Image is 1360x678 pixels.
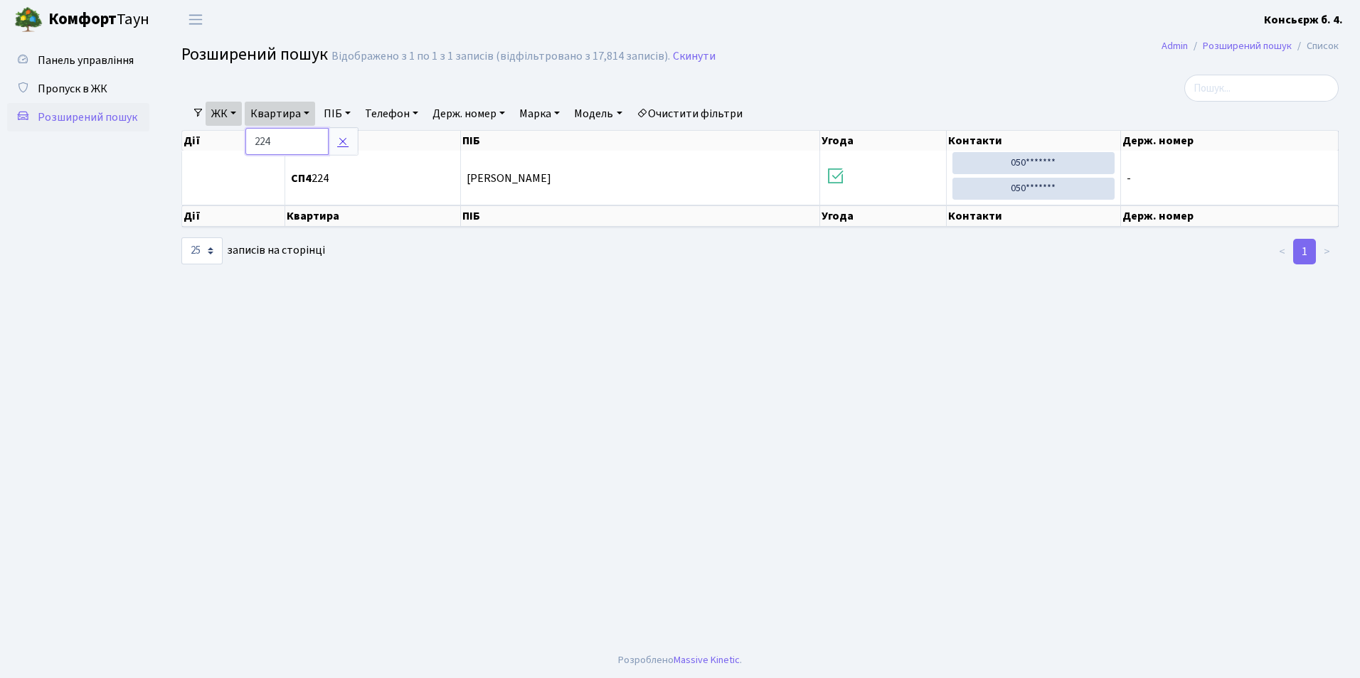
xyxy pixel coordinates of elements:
th: Дії [182,131,285,151]
a: Квартира [245,102,315,126]
b: СП4 [291,171,312,186]
nav: breadcrumb [1140,31,1360,61]
a: Телефон [359,102,424,126]
a: ПІБ [318,102,356,126]
img: logo.png [14,6,43,34]
div: Розроблено . [618,652,742,668]
span: [PERSON_NAME] [467,171,551,186]
a: Розширений пошук [7,103,149,131]
th: Контакти [947,131,1121,151]
th: Держ. номер [1121,131,1339,151]
a: Консьєрж б. 4. [1264,11,1343,28]
span: Пропуск в ЖК [38,81,107,97]
span: - [1127,173,1332,184]
a: Модель [568,102,627,126]
input: Пошук... [1184,75,1339,102]
a: Admin [1162,38,1188,53]
span: Таун [48,8,149,32]
b: Комфорт [48,8,117,31]
th: Контакти [947,205,1121,227]
span: Панель управління [38,53,134,68]
div: Відображено з 1 по 1 з 1 записів (відфільтровано з 17,814 записів). [331,50,670,63]
button: Переключити навігацію [178,8,213,31]
a: Очистити фільтри [631,102,748,126]
b: Консьєрж б. 4. [1264,12,1343,28]
span: Розширений пошук [181,42,328,67]
th: Держ. номер [1121,205,1339,227]
a: Massive Kinetic [674,652,740,667]
li: Список [1292,38,1339,54]
a: Розширений пошук [1203,38,1292,53]
th: ПІБ [461,205,820,227]
a: Скинути [673,50,716,63]
a: ЖК [206,102,242,126]
span: Розширений пошук [38,109,137,125]
th: Квартира [285,205,460,227]
a: Пропуск в ЖК [7,75,149,103]
a: Марка [514,102,565,126]
th: Дії [182,205,285,227]
span: 224 [291,173,454,184]
th: Угода [820,205,947,227]
a: Держ. номер [427,102,511,126]
a: 1 [1293,239,1316,264]
select: записів на сторінці [181,237,223,264]
th: ПІБ [461,131,820,151]
a: Панель управління [7,46,149,75]
th: Квартира [285,131,460,151]
label: записів на сторінці [181,237,325,264]
th: Угода [820,131,947,151]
